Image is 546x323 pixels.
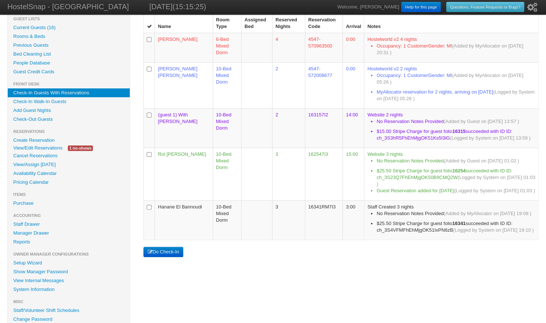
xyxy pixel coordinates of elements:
a: Bed Cleaning List [8,50,130,59]
li: Reservations [8,127,130,136]
td: 163157I2 [305,108,342,148]
a: Add Guest Nights [8,106,130,115]
td: 10-Bed Mixed Dorm [213,200,241,240]
li: $25.50 Stripe Charge for guest folio succeeded with ID ID: ch_3S23Q7FhEhMjgOK50B9CMQ2W [376,168,535,187]
span: (Logged by System on [DATE] 13:59 ) [450,135,531,141]
a: View/Assign [DATE] [8,160,130,169]
li: Items [8,190,130,199]
th: Name [154,14,212,33]
li: $25.50 Stripe Charge for guest folio succeeded with ID ID: ch_3S4VFMFhEhMjgOK51IxPN6zB [376,220,535,234]
td: 16341RM7I3 [305,200,342,240]
td: 0:00 [342,62,364,108]
a: Previous Guests [8,41,130,50]
td: (guest 1) With [PERSON_NAME] [154,108,212,148]
td: 4547-570963500 [305,33,342,62]
span: (Added by Guest on [DATE] 01:02 ) [444,158,519,164]
span: (Logged by System on [DATE] 19:10 ) [453,227,534,233]
b: 16315 [452,129,466,134]
li: Owner Manager Configurations [8,250,130,259]
td: 2 [272,62,305,108]
td: 162547I3 [305,148,342,200]
a: Guest Credit Cards [8,67,130,76]
td: Hostelworld v2 2 nights [364,62,538,108]
li: Accounting [8,211,130,220]
a: Check-In Guests With Reservations [8,88,130,97]
td: Website 2 nights [364,108,538,148]
td: 10-Bed Mixed Dorm [213,108,241,148]
td: 6-Bed Mixed Dorm [213,33,241,62]
li: $15.00 Stripe Charge for guest folio succeeded with ID ID: ch_3S3hR5FhEhMjgOK51Ks5l3iG [376,128,535,141]
span: (Logged by System on [DATE] 01:03 ) [454,188,535,193]
a: Questions, Feature Requests or Bugs? [446,2,524,12]
td: 4 [272,33,305,62]
a: Check-In Walk-In Guests [8,97,130,106]
td: 0:00 [342,33,364,62]
td: [PERSON_NAME] [PERSON_NAME] [154,62,212,108]
td: Staff Created 3 nights [364,200,538,240]
i: Setup Wizard [527,3,538,12]
th: Notes [364,14,538,33]
td: 3 [272,200,305,240]
td: 14:00 [342,108,364,148]
td: 4547-572008677 [305,62,342,108]
a: Help for this page [401,2,441,12]
th: Reservation Code [305,14,342,33]
a: 1 no-shows [62,144,98,152]
b: 16341 [452,221,466,226]
b: 16254 [452,168,466,173]
a: Purchase [8,199,130,208]
a: Cancel Reservations [8,151,130,160]
td: 3:00 [342,200,364,240]
td: 15:00 [342,148,364,200]
span: 1 no-shows [68,145,93,151]
a: Check-Out Guests [8,115,130,124]
a: Create Reservation [8,136,130,145]
td: 10-Bed Mixed Dorm [213,62,241,108]
a: Rooms & Beds [8,32,130,41]
a: View/Edit Reservations [8,144,68,152]
li: Misc [8,297,130,306]
a: View Internal Messages [8,276,130,285]
a: Show Manager Password [8,267,130,276]
th: Room Type [213,14,241,33]
td: Hostelworld v2 4 nights [364,33,538,62]
a: Current Guests (16) [8,23,130,32]
span: (Added by Guest on [DATE] 13:57 ) [444,119,519,124]
a: Staff/Volunteer Shift Schedules [8,306,130,315]
span: (Added by MyAllocator on [DATE] 19:08 ) [444,211,531,216]
li: No Reservation Notes Provided [376,158,535,164]
a: Setup Wizard [8,259,130,267]
td: Website 3 nights [364,148,538,200]
a: Availability Calendar [8,169,130,178]
li: Guest Reservation added for [DATE] [376,187,535,194]
th: Reserved Nights [272,14,305,33]
span: (15:15:25) [173,3,206,11]
li: Occupancy: 1 CustomerGender: MI [376,72,535,85]
li: Guest Lists [8,14,130,23]
a: System Information [8,285,130,294]
a: Staff Drawer [8,220,130,229]
td: 10-Bed Mixed Dorm [213,148,241,200]
a: Pricing Calendar [8,178,130,187]
li: No Reservation Notes Provided [376,118,535,125]
td: 3 [272,148,305,200]
td: Hanane El Bannoudi [154,200,212,240]
a: Manager Drawer [8,229,130,238]
a: People Database [8,59,130,67]
td: [PERSON_NAME] [154,33,212,62]
li: Occupancy: 1 CustomerGender: MI [376,43,535,56]
a: Reports [8,238,130,246]
th: Assigned Bed [241,14,272,33]
th: Arrival [342,14,364,33]
td: Roi [PERSON_NAME] [154,148,212,200]
td: 2 [272,108,305,148]
li: MyAllocator reservation for 2 nights, arriving on [DATE] [376,89,535,102]
li: No Reservation Notes Provided [376,210,535,217]
button: Do Check-In [143,247,183,257]
li: Front Desk [8,80,130,88]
